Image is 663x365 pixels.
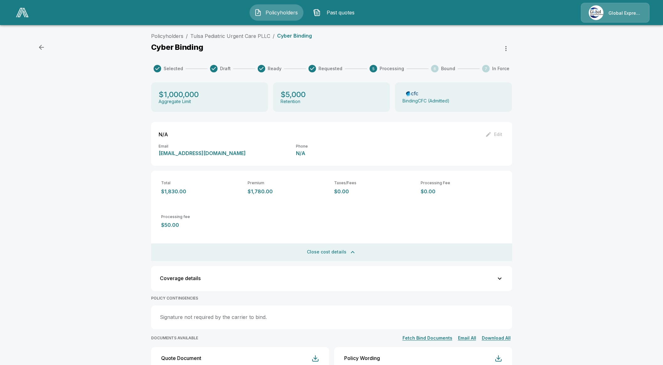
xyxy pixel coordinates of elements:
[159,144,246,148] p: Email
[161,355,201,361] div: Quote Document
[323,9,358,16] span: Past quotes
[151,296,512,301] p: POLICY CONTINGENCIES
[421,189,502,195] p: $0.00
[16,8,29,17] img: AA Logo
[220,65,231,72] span: Draft
[160,276,496,281] div: Coverage details
[186,32,188,40] li: /
[308,4,362,21] button: Past quotes IconPast quotes
[608,10,642,16] p: Global Express Underwriters
[159,90,199,99] p: $1,000,000
[441,65,455,72] span: Bound
[581,3,650,23] a: Agency IconGlobal Express Underwriters
[403,98,450,104] p: Binding CFC (Admitted)
[334,189,416,195] p: $0.00
[273,32,275,40] li: /
[161,222,243,228] p: $50.00
[159,99,191,104] p: Aggregate Limit
[161,181,243,185] p: Total
[151,336,198,341] p: DOCUMENTS AVAILABLE
[277,33,312,39] p: Cyber Binding
[190,33,270,39] a: Tulsa Pediatric Urgent Care PLLC
[344,355,380,361] div: Policy Wording
[161,215,243,219] p: Processing fee
[281,99,300,104] p: Retention
[434,66,436,71] text: 6
[485,66,487,71] text: 7
[480,334,512,342] button: Download All
[159,151,246,156] p: [EMAIL_ADDRESS][DOMAIN_NAME]
[380,65,404,72] span: Processing
[151,243,512,261] button: Close cost details
[151,33,183,39] a: Policyholders
[313,9,321,16] img: Past quotes Icon
[151,32,312,40] nav: breadcrumb
[254,9,262,16] img: Policyholders Icon
[164,65,183,72] span: Selected
[401,334,454,342] button: Fetch Bind Documents
[403,91,422,97] img: Carrier Logo
[155,270,508,287] button: Coverage details
[296,151,308,156] p: N/A
[250,4,303,21] button: Policyholders IconPolicyholders
[589,5,603,20] img: Agency Icon
[492,65,509,72] span: In Force
[248,181,329,185] p: Premium
[421,181,502,185] p: Processing Fee
[159,132,168,137] p: N/A
[248,189,329,195] p: $1,780.00
[296,144,308,148] p: Phone
[151,43,203,52] p: Cyber Binding
[281,90,306,99] p: $5,000
[268,65,282,72] span: Ready
[161,189,243,195] p: $1,830.00
[372,66,374,71] text: 5
[318,65,342,72] span: Requested
[334,181,416,185] p: Taxes/Fees
[456,334,478,342] button: Email All
[264,9,299,16] span: Policyholders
